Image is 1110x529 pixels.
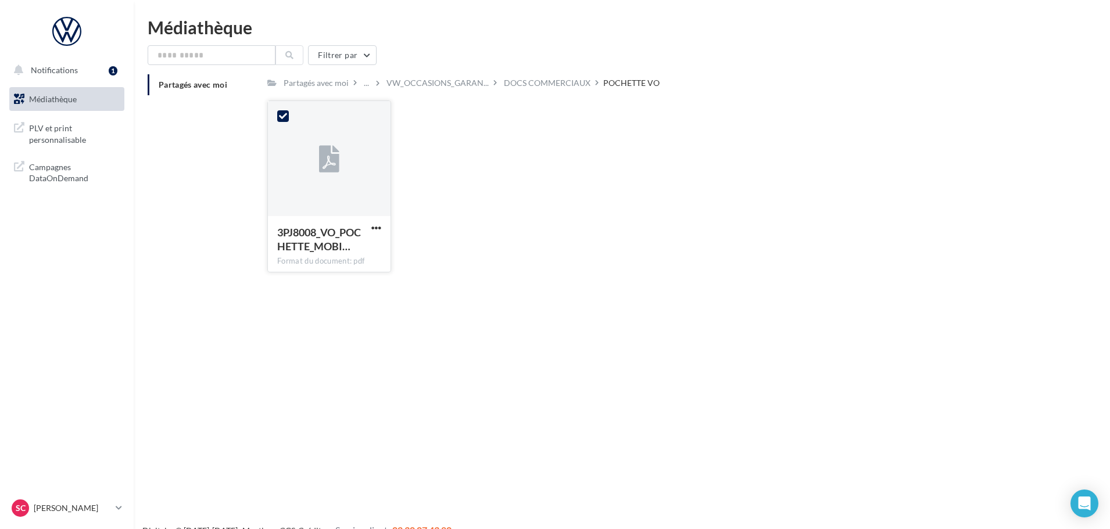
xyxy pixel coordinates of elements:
[148,19,1096,36] div: Médiathèque
[504,77,590,89] div: DOCS COMMERCIAUX
[31,65,78,75] span: Notifications
[277,226,361,253] span: 3PJ8008_VO_POCHETTE_MOBILTYSOLUTIONS_515x435o_220x315f_E3_HD
[308,45,377,65] button: Filtrer par
[7,154,127,189] a: Campagnes DataOnDemand
[109,66,117,75] div: 1
[29,120,120,145] span: PLV et print personnalisable
[386,77,489,89] span: VW_OCCASIONS_GARAN...
[1070,490,1098,517] div: Open Intercom Messenger
[16,502,26,514] span: SC
[34,502,111,514] p: [PERSON_NAME]
[361,75,371,91] div: ...
[159,80,227,89] span: Partagés avec moi
[603,77,660,89] div: POCHETTE VO
[284,77,349,89] div: Partagés avec moi
[7,58,122,82] button: Notifications 1
[29,159,120,184] span: Campagnes DataOnDemand
[277,256,381,267] div: Format du document: pdf
[9,497,124,519] a: SC [PERSON_NAME]
[7,116,127,150] a: PLV et print personnalisable
[29,94,77,104] span: Médiathèque
[7,87,127,111] a: Médiathèque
